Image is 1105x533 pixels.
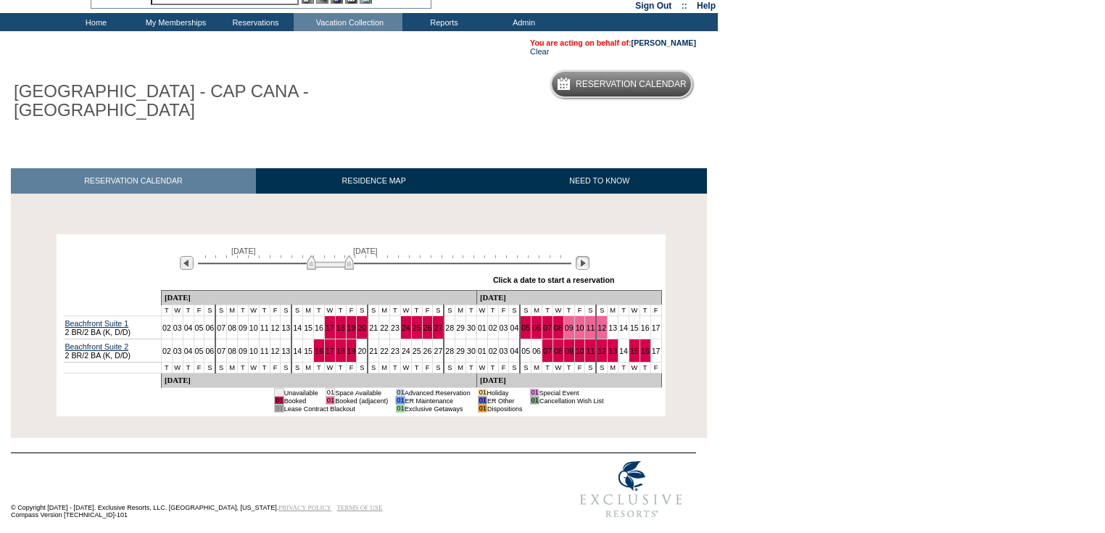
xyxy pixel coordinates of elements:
td: T [563,305,574,316]
a: 20 [357,323,366,332]
td: 01 [478,389,487,397]
td: T [314,363,325,373]
td: W [400,363,411,373]
td: S [520,363,531,373]
td: S [357,363,368,373]
span: [DATE] [353,247,378,255]
td: S [585,305,596,316]
td: M [227,305,238,316]
a: 17 [652,323,661,332]
td: F [498,305,509,316]
td: Cancellation Wish List [539,397,603,405]
a: 02 [162,347,171,355]
td: S [596,305,607,316]
td: F [346,305,357,316]
td: T [640,305,650,316]
td: T [335,363,346,373]
td: F [650,363,661,373]
td: S [509,363,520,373]
td: M [227,363,238,373]
a: 15 [630,347,639,355]
a: 19 [347,347,356,355]
td: T [466,363,477,373]
a: 08 [554,323,563,332]
td: Exclusive Getaways [405,405,471,413]
td: S [281,305,291,316]
a: 05 [521,347,530,355]
td: 01 [326,389,334,397]
td: S [585,363,596,373]
td: [DATE] [161,373,476,388]
td: S [444,363,455,373]
td: S [291,363,302,373]
a: 04 [184,323,193,332]
a: 23 [391,347,400,355]
td: 01 [326,397,334,405]
a: 14 [293,323,302,332]
a: 21 [369,347,378,355]
a: 06 [532,347,541,355]
td: 01 [478,397,487,405]
td: Dispositions [487,405,523,413]
td: M [303,305,314,316]
a: 06 [532,323,541,332]
td: T [487,363,498,373]
td: M [608,363,618,373]
td: Reports [402,13,482,31]
a: 02 [489,323,497,332]
td: M [531,305,542,316]
td: [DATE] [161,291,476,305]
a: 27 [434,323,442,332]
a: 07 [543,323,552,332]
td: 01 [530,397,539,405]
td: ER Maintenance [405,397,471,405]
td: T [259,363,270,373]
a: 08 [228,323,236,332]
td: F [574,363,585,373]
td: S [215,305,226,316]
td: Home [54,13,134,31]
span: [DATE] [231,247,256,255]
td: S [444,305,455,316]
td: S [596,363,607,373]
a: 14 [293,347,302,355]
a: 21 [369,323,378,332]
td: W [552,363,563,373]
td: Special Event [539,389,603,397]
a: 14 [619,323,628,332]
a: 20 [357,347,366,355]
a: 11 [260,323,269,332]
a: 03 [500,347,508,355]
td: T [563,363,574,373]
td: T [487,305,498,316]
div: Click a date to start a reservation [493,276,615,284]
a: 25 [413,347,421,355]
a: 04 [510,323,518,332]
a: 10 [249,347,258,355]
a: 24 [402,347,410,355]
td: M [608,305,618,316]
td: W [248,363,259,373]
td: F [574,305,585,316]
a: Sign Out [635,1,671,11]
td: T [618,363,629,373]
td: F [422,305,433,316]
td: S [204,363,215,373]
td: T [411,305,422,316]
a: 15 [304,323,313,332]
a: 05 [195,323,204,332]
td: 01 [275,405,284,413]
span: :: [682,1,687,11]
td: Space Available [335,389,389,397]
a: 27 [434,347,442,355]
td: M [303,363,314,373]
td: 01 [478,405,487,413]
a: 11 [586,323,595,332]
a: 26 [423,347,432,355]
a: 07 [217,347,225,355]
td: F [270,305,281,316]
a: 12 [271,347,280,355]
a: 05 [521,323,530,332]
td: T [161,363,172,373]
td: F [422,363,433,373]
